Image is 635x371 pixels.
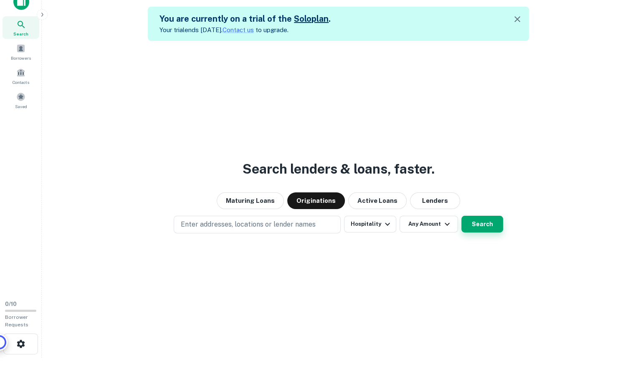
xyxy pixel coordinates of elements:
span: Saved [15,103,27,110]
span: Search [13,30,28,37]
a: Borrowers [3,40,39,63]
span: Borrowers [11,55,31,61]
p: Your trial ends [DATE]. to upgrade. [159,25,331,35]
span: Contacts [13,79,29,86]
button: Lenders [410,192,460,209]
a: Contacts [3,65,39,87]
button: Search [461,216,503,232]
a: Saved [3,89,39,111]
h3: Search lenders & loans, faster. [243,159,435,179]
a: Contact us [223,26,254,33]
button: Any Amount [400,216,458,232]
a: Soloplan [294,14,329,24]
p: Enter addresses, locations or lender names [181,220,316,230]
button: Enter addresses, locations or lender names [174,216,341,233]
button: Active Loans [348,192,407,209]
button: Hospitality [344,216,396,232]
span: Borrower Requests [5,314,28,328]
button: Originations [287,192,345,209]
iframe: Chat Widget [593,304,635,344]
h5: You are currently on a trial of the . [159,13,331,25]
a: Search [3,16,39,39]
button: Maturing Loans [217,192,284,209]
span: 0 / 10 [5,301,17,307]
